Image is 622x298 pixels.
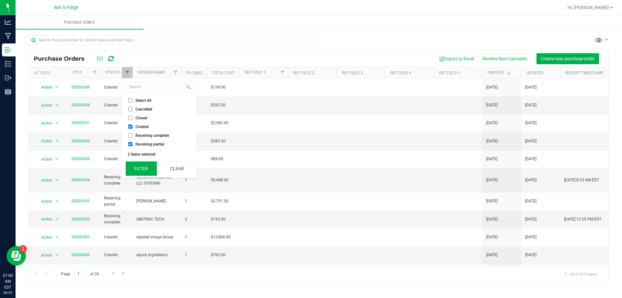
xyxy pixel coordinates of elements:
[161,161,192,176] button: Clear
[211,84,225,90] span: $134.00
[126,82,185,92] input: Search
[128,116,132,120] input: Closed
[478,53,532,64] button: Receive Non-Cannabis
[245,70,266,75] a: Ref Field 1
[19,245,27,253] iframe: Resource center unread badge
[564,177,599,183] span: [DATE] 8:25 AM EDT
[16,16,144,29] a: Purchase Orders
[211,252,225,258] span: $760.00
[128,107,132,111] input: Cancelled
[486,198,498,204] span: [DATE]
[35,233,53,242] span: Action
[104,234,129,240] span: Created
[525,234,536,240] span: [DATE]
[486,252,498,258] span: [DATE]
[568,5,610,10] span: Hi, [PERSON_NAME]!
[536,53,599,64] button: Create new purchase order
[104,174,129,186] span: Receiving complete
[104,195,129,208] span: Receiving partial
[72,199,90,203] a: 00000543
[72,253,90,257] a: 00000540
[185,234,203,240] span: 1
[126,161,157,176] button: Filter
[128,98,132,102] input: Select All
[211,138,225,144] span: $389.20
[342,71,363,75] a: Ref Field 3
[53,83,61,92] span: select
[72,85,90,89] a: 00000549
[135,134,169,137] span: Receiving complete
[104,102,129,108] span: Created
[73,70,81,75] a: PO #
[486,216,498,222] span: [DATE]
[564,216,601,222] span: [DATE] 12:55 PM EDT
[541,56,595,61] span: Create new purchase order
[53,215,61,224] span: select
[3,273,13,290] p: 07:00 AM EDT
[5,47,11,53] inline-svg: Inbound
[34,55,91,62] span: Purchase Orders
[5,19,11,25] inline-svg: Analytics
[170,67,181,78] a: Filter
[5,89,11,95] inline-svg: Reports
[5,61,11,67] inline-svg: Inventory
[53,176,61,185] span: select
[35,197,53,206] span: Action
[136,198,177,204] span: [PERSON_NAME]
[525,177,536,183] span: [DATE]
[53,197,61,206] span: select
[135,107,152,111] span: Cancelled
[109,269,118,278] a: Go to the next page
[136,252,177,258] span: Apura Ingredients
[136,174,177,186] span: Sundance Graphics, LLC (V05384)
[185,177,203,183] span: 1
[53,251,61,260] span: select
[53,137,61,146] span: select
[53,101,61,110] span: select
[72,103,90,107] a: 00000548
[211,234,231,240] span: $12,800.00
[35,251,53,260] span: Action
[104,156,129,162] span: Created
[135,125,149,129] span: Created
[104,120,129,126] span: Created
[211,156,223,162] span: $89.85
[35,155,53,164] span: Action
[53,155,61,164] span: select
[128,125,132,129] input: Created
[72,139,90,143] a: 00000546
[439,71,460,75] a: Ref Field 5
[185,216,203,222] span: 2
[6,246,26,266] iframe: Resource center
[390,71,411,75] a: Ref Field 4
[486,234,498,240] span: [DATE]
[3,290,13,295] p: 08/25
[138,70,165,75] a: Vendor Name
[35,137,53,146] span: Action
[128,142,132,146] input: Receiving partial
[72,121,90,125] a: 00000547
[135,142,164,146] span: Receiving partial
[104,84,129,90] span: Created
[486,156,498,162] span: [DATE]
[525,84,536,90] span: [DATE]
[53,233,61,242] span: select
[35,119,53,128] span: Action
[211,102,225,108] span: $552.00
[486,84,498,90] span: [DATE]
[72,235,90,239] a: 00000541
[486,120,498,126] span: [DATE]
[525,198,536,204] span: [DATE]
[54,5,78,10] span: MA 5 Forge
[559,269,602,279] span: 1 - 20 of 515 items
[525,102,536,108] span: [DATE]
[486,102,498,108] span: [DATE]
[34,71,65,75] div: Actions
[211,177,228,183] span: $9,448.00
[211,120,228,126] span: $2,982.00
[211,216,225,222] span: $195.00
[5,75,11,81] inline-svg: Outbound
[104,138,129,144] span: Created
[212,71,235,75] a: Total Cost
